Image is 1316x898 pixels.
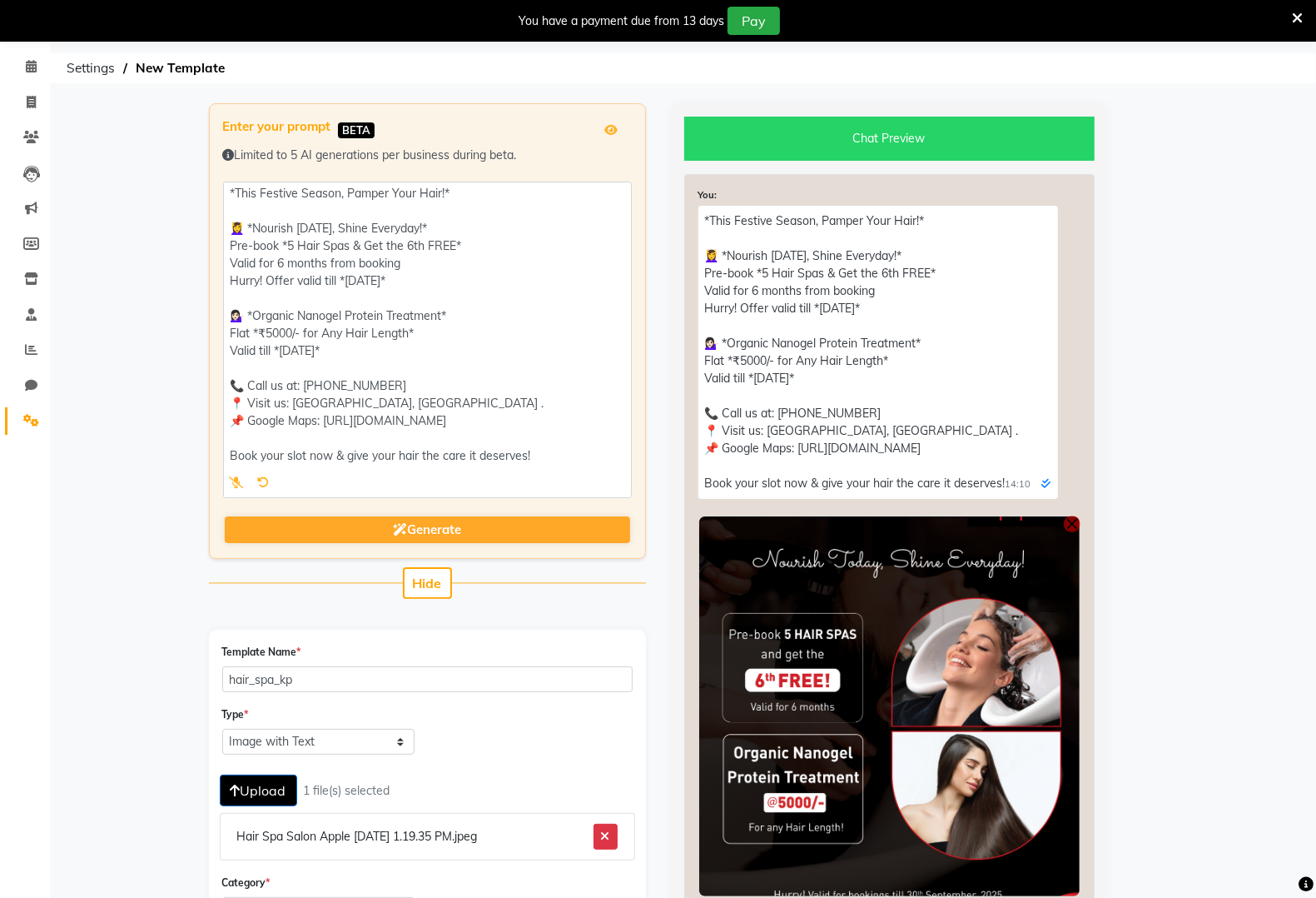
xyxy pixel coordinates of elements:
label: Type [222,707,249,722]
button: Upload [220,775,297,806]
label: Category [222,876,271,891]
span: Upload [231,782,286,799]
label: Enter your prompt [223,117,331,137]
label: Template Name [222,645,301,660]
div: You have a payment due from 13 days [519,12,724,30]
img: Preview Image [698,516,1080,898]
span: BETA [338,122,375,138]
li: Hair Spa Salon Apple [DATE] 1.19.35 PM.jpeg [220,813,635,861]
span: Settings [58,53,123,83]
span: Generate [393,521,461,537]
div: 1 file(s) selected [304,782,390,800]
p: *This Festive Season, Pamper Your Hair!* 💆‍♀️ *Nourish [DATE], Shine Everyday!* Pre-book *5 Hair ... [698,206,1058,499]
button: Hide [403,567,452,599]
strong: You: [698,189,718,201]
span: Hide [413,575,442,591]
button: Generate [225,516,630,544]
div: Chat Preview [684,117,1095,161]
div: Limited to 5 AI generations per business during beta. [223,147,632,164]
span: 14:10 [1006,478,1031,490]
input: order_update [222,666,633,692]
button: Pay [728,7,780,35]
span: New Template [127,53,233,83]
